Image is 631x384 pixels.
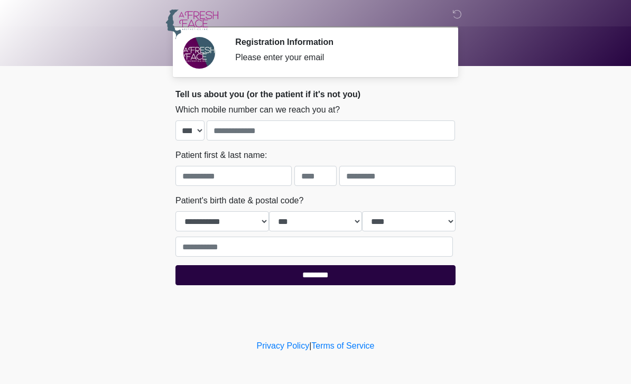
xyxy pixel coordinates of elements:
[175,89,456,99] h2: Tell us about you (or the patient if it's not you)
[183,37,215,69] img: Agent Avatar
[175,149,267,162] label: Patient first & last name:
[309,341,311,350] a: |
[235,51,440,64] div: Please enter your email
[165,8,219,40] img: A Fresh Face Aesthetics Inc Logo
[175,194,303,207] label: Patient's birth date & postal code?
[175,104,340,116] label: Which mobile number can we reach you at?
[257,341,310,350] a: Privacy Policy
[311,341,374,350] a: Terms of Service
